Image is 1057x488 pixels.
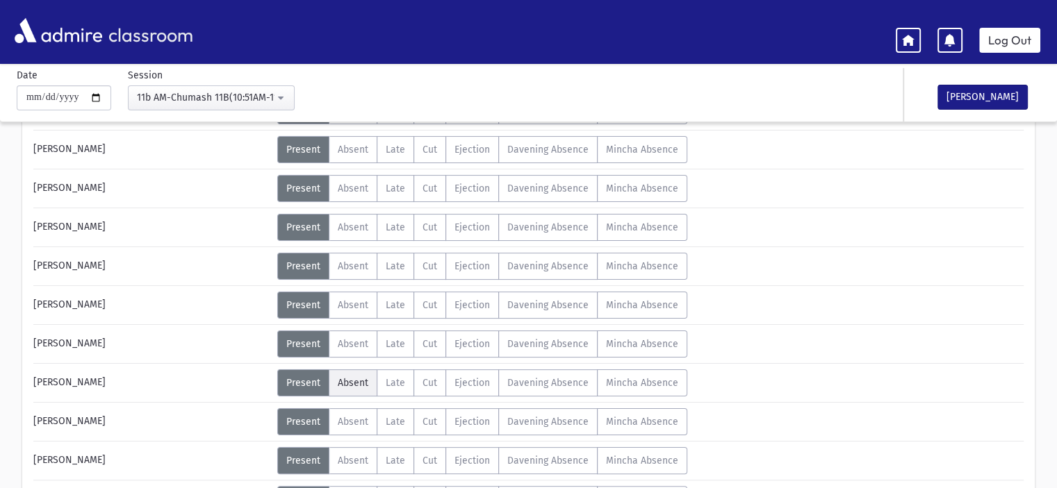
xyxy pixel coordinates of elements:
span: Mincha Absence [606,221,678,233]
span: Absent [338,144,368,155]
label: Date [17,68,38,83]
span: Cut [423,455,437,466]
div: 11b AM-Chumash 11B(10:51AM-11:34AM) [137,90,275,105]
span: Absent [338,377,368,389]
span: Absent [338,260,368,272]
span: Late [386,377,405,389]
span: Cut [423,144,437,155]
div: [PERSON_NAME] [26,369,277,396]
span: Absent [338,455,368,466]
span: Mincha Absence [606,377,678,389]
span: Ejection [454,338,490,350]
div: AttTypes [277,330,687,357]
label: Session [128,68,163,83]
div: AttTypes [277,447,687,474]
span: classroom [106,12,193,49]
span: Present [286,455,320,466]
span: Absent [338,183,368,194]
span: Davening Absence [507,299,589,311]
span: Davening Absence [507,260,589,272]
span: Mincha Absence [606,144,678,155]
span: Late [386,183,405,194]
span: Late [386,221,405,233]
div: AttTypes [277,369,687,396]
span: Present [286,299,320,311]
span: Absent [338,299,368,311]
span: Mincha Absence [606,260,678,272]
span: Davening Absence [507,183,589,194]
span: Late [386,144,405,155]
span: Present [286,338,320,350]
span: Cut [423,260,437,272]
span: Absent [338,221,368,233]
span: Ejection [454,144,490,155]
span: Ejection [454,416,490,428]
span: Absent [338,338,368,350]
div: [PERSON_NAME] [26,175,277,202]
span: Cut [423,221,437,233]
span: Cut [423,416,437,428]
a: Log Out [979,28,1040,53]
span: Ejection [454,260,490,272]
div: AttTypes [277,253,687,280]
button: 11b AM-Chumash 11B(10:51AM-11:34AM) [128,85,295,110]
div: [PERSON_NAME] [26,330,277,357]
button: [PERSON_NAME] [937,85,1028,110]
span: Late [386,299,405,311]
span: Present [286,260,320,272]
span: Ejection [454,221,490,233]
span: Present [286,183,320,194]
div: AttTypes [277,408,687,435]
span: Present [286,416,320,428]
span: Cut [423,299,437,311]
div: [PERSON_NAME] [26,214,277,241]
span: Ejection [454,299,490,311]
span: Present [286,377,320,389]
span: Davening Absence [507,144,589,155]
span: Mincha Absence [606,338,678,350]
span: Mincha Absence [606,455,678,466]
span: Cut [423,377,437,389]
div: [PERSON_NAME] [26,408,277,435]
span: Ejection [454,377,490,389]
div: AttTypes [277,175,687,202]
div: [PERSON_NAME] [26,136,277,163]
span: Mincha Absence [606,416,678,428]
span: Present [286,144,320,155]
div: [PERSON_NAME] [26,447,277,474]
div: [PERSON_NAME] [26,253,277,280]
div: AttTypes [277,292,687,319]
span: Cut [423,183,437,194]
div: AttTypes [277,136,687,163]
span: Davening Absence [507,416,589,428]
span: Late [386,260,405,272]
span: Cut [423,338,437,350]
span: Mincha Absence [606,183,678,194]
span: Mincha Absence [606,299,678,311]
span: Present [286,221,320,233]
span: Absent [338,416,368,428]
span: Davening Absence [507,338,589,350]
span: Late [386,338,405,350]
div: AttTypes [277,214,687,241]
span: Ejection [454,183,490,194]
img: AdmirePro [11,15,106,47]
div: [PERSON_NAME] [26,292,277,319]
span: Davening Absence [507,221,589,233]
span: Davening Absence [507,377,589,389]
span: Late [386,416,405,428]
span: Late [386,455,405,466]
